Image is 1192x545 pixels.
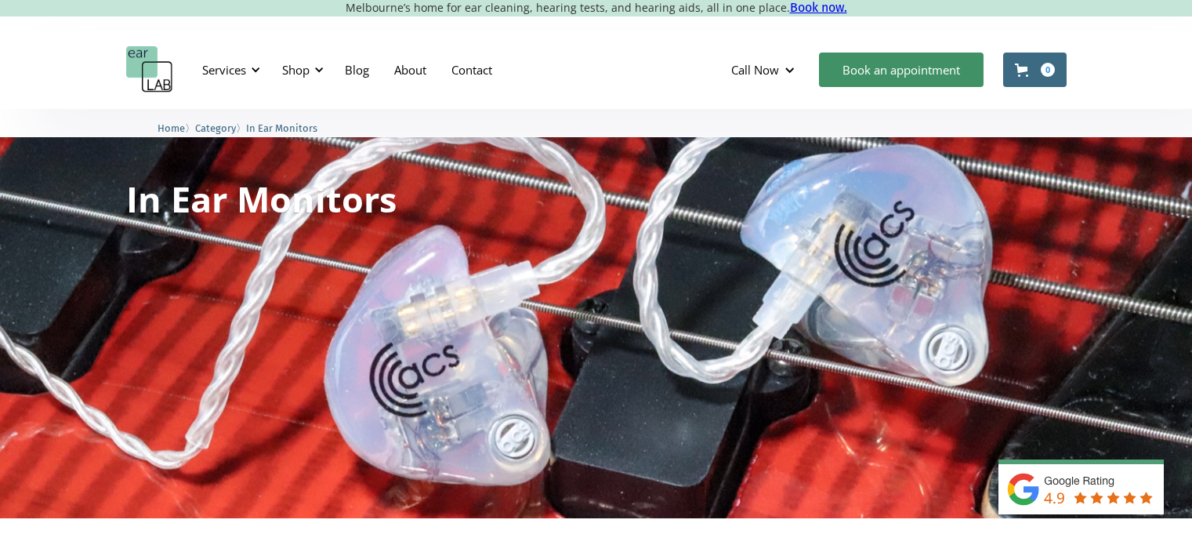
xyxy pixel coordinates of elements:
li: 〉 [158,120,195,136]
div: Call Now [719,46,811,93]
a: Blog [332,47,382,93]
div: Services [193,46,265,93]
a: In Ear Monitors [246,120,317,135]
a: Category [195,120,236,135]
li: 〉 [195,120,246,136]
span: In Ear Monitors [246,122,317,134]
span: Category [195,122,236,134]
h1: In Ear Monitors [126,181,397,216]
a: home [126,46,173,93]
div: Shop [282,62,310,78]
div: Call Now [731,62,779,78]
div: Shop [273,46,328,93]
div: 0 [1041,63,1055,77]
a: Home [158,120,185,135]
span: Home [158,122,185,134]
a: Contact [439,47,505,93]
a: Open cart [1003,53,1067,87]
a: Book an appointment [819,53,984,87]
div: Services [202,62,246,78]
a: About [382,47,439,93]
